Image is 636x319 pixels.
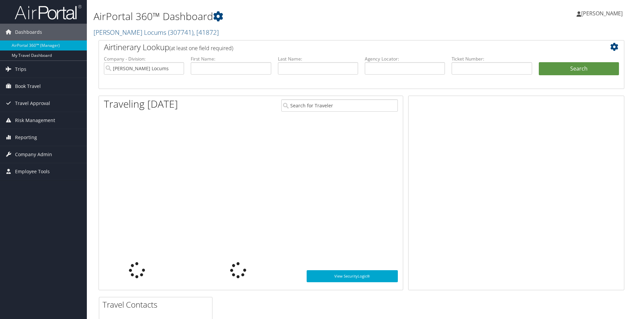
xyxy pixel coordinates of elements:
[539,62,619,76] button: Search
[168,28,193,37] span: ( 307741 )
[15,61,26,78] span: Trips
[94,28,219,37] a: [PERSON_NAME] Locums
[281,99,398,112] input: Search for Traveler
[15,163,50,180] span: Employee Tools
[15,112,55,129] span: Risk Management
[193,28,219,37] span: , [ 41872 ]
[169,44,233,52] span: (at least one field required)
[15,4,82,20] img: airportal-logo.png
[94,9,451,23] h1: AirPortal 360™ Dashboard
[365,56,445,62] label: Agency Locator:
[104,56,184,62] label: Company - Division:
[104,41,575,53] h2: Airtinerary Lookup
[307,270,398,282] a: View SecurityLogic®
[15,78,41,95] span: Book Travel
[191,56,271,62] label: First Name:
[15,129,37,146] span: Reporting
[577,3,629,23] a: [PERSON_NAME]
[15,95,50,112] span: Travel Approval
[581,10,623,17] span: [PERSON_NAME]
[15,24,42,40] span: Dashboards
[278,56,358,62] label: Last Name:
[103,299,212,310] h2: Travel Contacts
[15,146,52,163] span: Company Admin
[452,56,532,62] label: Ticket Number:
[104,97,178,111] h1: Traveling [DATE]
